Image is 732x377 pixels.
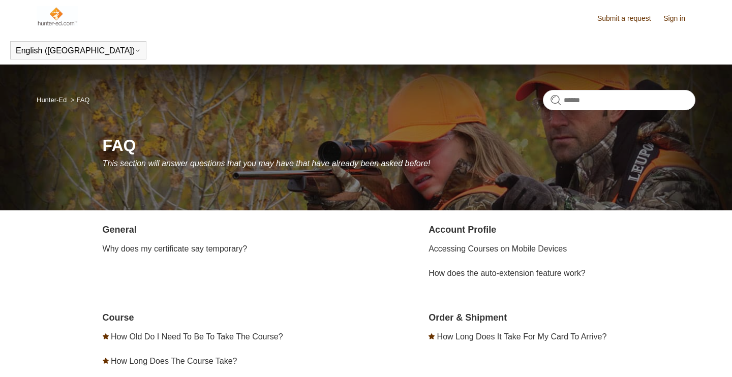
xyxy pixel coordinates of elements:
a: Order & Shipment [429,312,507,323]
a: Accessing Courses on Mobile Devices [429,244,567,253]
a: How does the auto-extension feature work? [429,269,586,277]
img: Hunter-Ed Help Center home page [37,6,78,26]
a: How Old Do I Need To Be To Take The Course? [111,332,283,341]
svg: Promoted article [429,333,435,339]
a: Course [103,312,134,323]
a: Submit a request [597,13,661,24]
a: How Long Does It Take For My Card To Arrive? [437,332,607,341]
input: Search [543,90,695,110]
svg: Promoted article [103,333,109,339]
a: Why does my certificate say temporary? [103,244,248,253]
h1: FAQ [103,133,695,158]
button: English ([GEOGRAPHIC_DATA]) [16,46,141,55]
a: How Long Does The Course Take? [111,357,237,365]
li: Hunter-Ed [37,96,69,104]
svg: Promoted article [103,358,109,364]
li: FAQ [69,96,90,104]
a: Hunter-Ed [37,96,67,104]
a: General [103,225,137,235]
div: Chat Support [666,343,725,369]
a: Sign in [663,13,695,24]
p: This section will answer questions that you may have that have already been asked before! [103,158,695,170]
a: Account Profile [429,225,496,235]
